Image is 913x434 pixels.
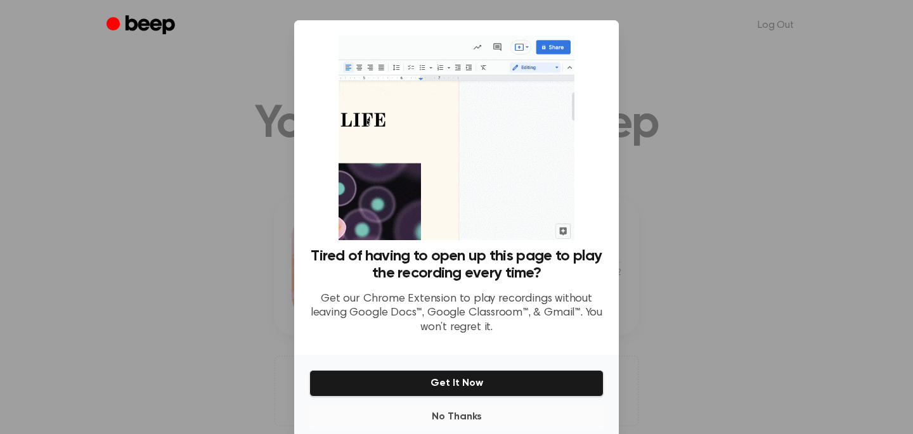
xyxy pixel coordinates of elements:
[309,370,604,397] button: Get It Now
[339,35,574,240] img: Beep extension in action
[107,13,178,38] a: Beep
[309,248,604,282] h3: Tired of having to open up this page to play the recording every time?
[309,292,604,335] p: Get our Chrome Extension to play recordings without leaving Google Docs™, Google Classroom™, & Gm...
[745,10,806,41] a: Log Out
[309,404,604,430] button: No Thanks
